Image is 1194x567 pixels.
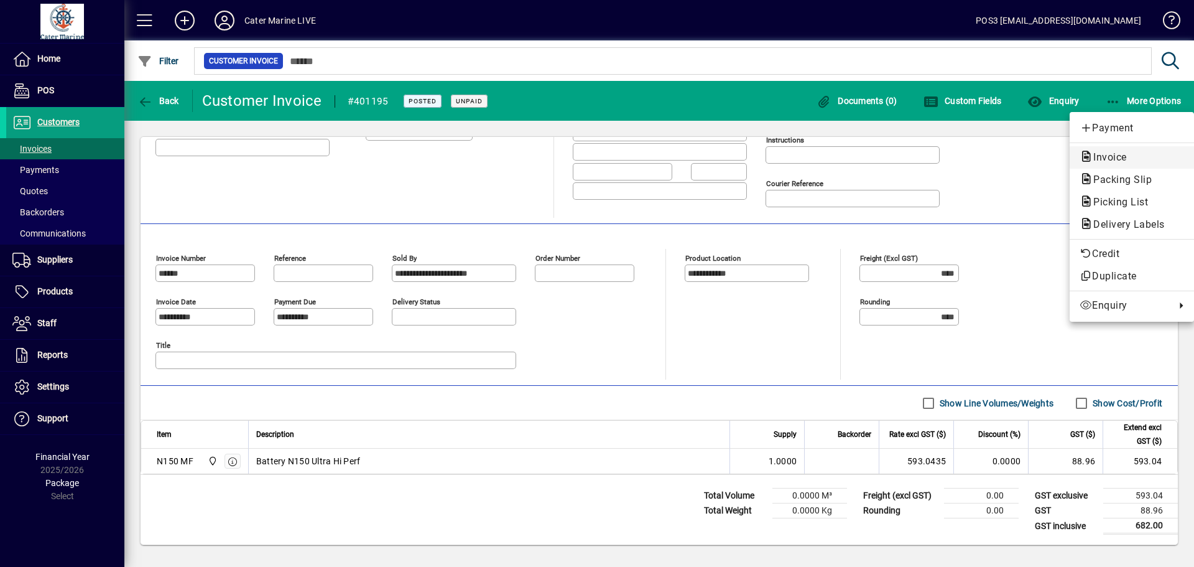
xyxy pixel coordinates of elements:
[1080,246,1184,261] span: Credit
[1080,298,1169,313] span: Enquiry
[1080,121,1184,136] span: Payment
[1080,269,1184,284] span: Duplicate
[1080,218,1171,230] span: Delivery Labels
[1080,174,1158,185] span: Packing Slip
[1080,196,1154,208] span: Picking List
[1080,151,1133,163] span: Invoice
[1070,117,1194,139] button: Add customer payment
